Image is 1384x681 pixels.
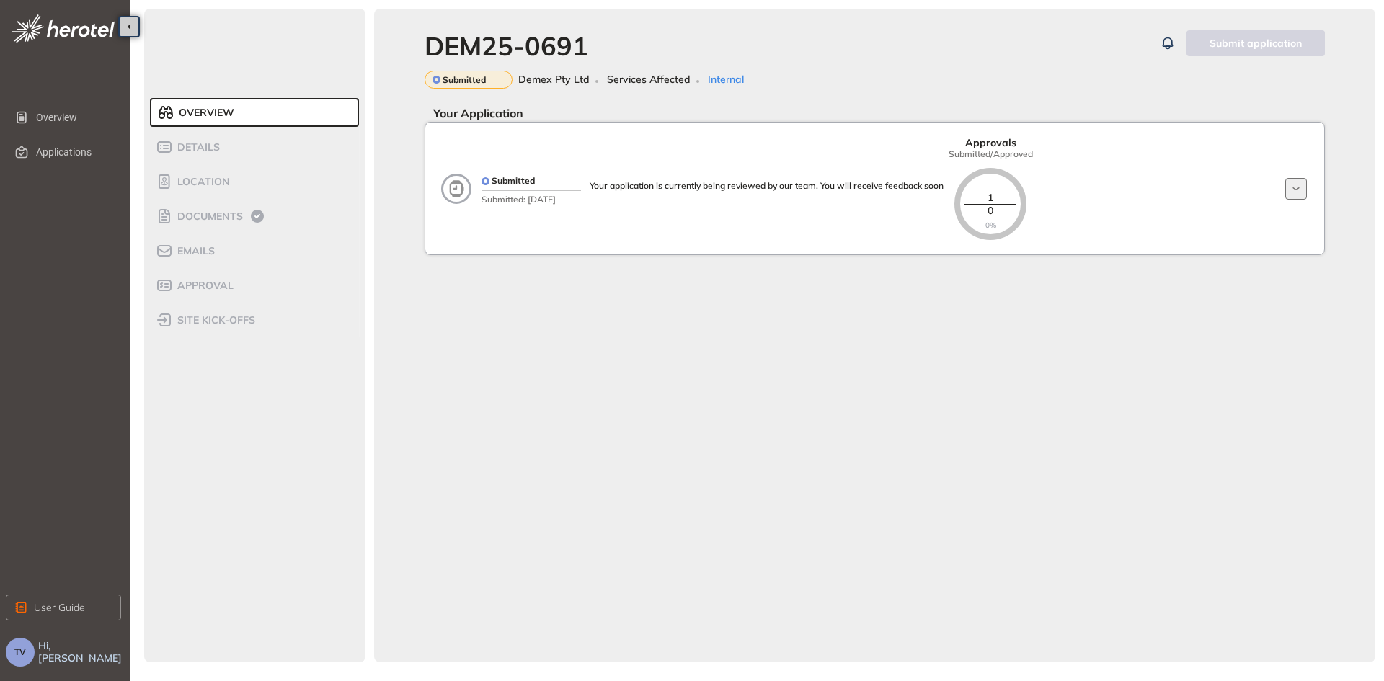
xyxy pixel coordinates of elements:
[482,190,581,205] span: Submitted: [DATE]
[492,176,535,186] span: Submitted
[985,221,996,230] span: 0%
[173,314,255,326] span: site kick-offs
[173,280,234,292] span: Approval
[34,600,85,615] span: User Guide
[425,30,588,61] div: DEM25-0691
[173,210,243,223] span: Documents
[965,137,1016,149] span: Approvals
[12,14,115,43] img: logo
[590,181,944,191] div: Your application is currently being reviewed by our team. You will receive feedback soon
[36,138,110,166] span: Applications
[518,74,590,86] span: Demex Pty Ltd
[173,245,215,257] span: Emails
[425,106,523,120] span: Your Application
[6,595,121,620] button: User Guide
[949,149,1033,159] span: Submitted/Approved
[173,141,220,153] span: Details
[36,103,110,132] span: Overview
[708,74,744,86] span: Internal
[174,107,234,119] span: Overview
[14,647,26,657] span: TV
[38,640,124,664] span: Hi, [PERSON_NAME]
[607,74,691,86] span: Services Affected
[443,75,486,85] span: Submitted
[173,176,230,188] span: Location
[6,638,35,667] button: TV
